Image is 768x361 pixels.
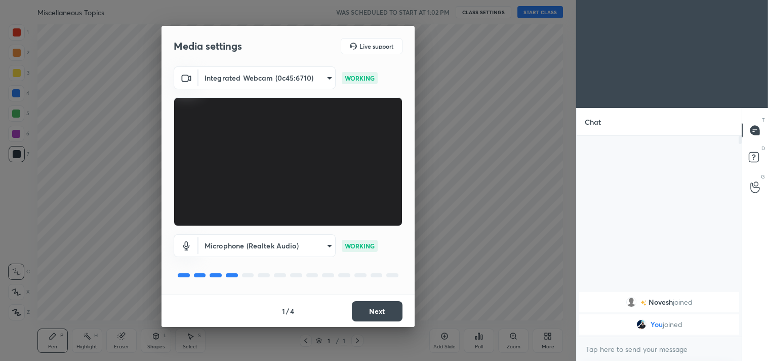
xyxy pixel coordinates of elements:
[345,74,375,83] p: WORKING
[290,306,294,316] h4: 4
[286,306,289,316] h4: /
[359,43,393,49] h5: Live support
[662,320,682,329] span: joined
[198,66,336,89] div: Integrated Webcam (0c45:6710)
[672,298,692,306] span: joined
[762,116,765,124] p: T
[577,290,742,337] div: grid
[650,320,662,329] span: You
[761,145,765,152] p: D
[345,241,375,250] p: WORKING
[640,300,646,306] img: no-rating-badge.077c3623.svg
[626,297,636,307] img: default.png
[761,173,765,181] p: G
[174,40,242,53] h2: Media settings
[636,319,646,330] img: bb0fa125db344831bf5d12566d8c4e6c.jpg
[282,306,285,316] h4: 1
[577,109,609,135] p: Chat
[648,298,672,306] span: Novesh
[352,301,402,321] button: Next
[198,234,336,257] div: Integrated Webcam (0c45:6710)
